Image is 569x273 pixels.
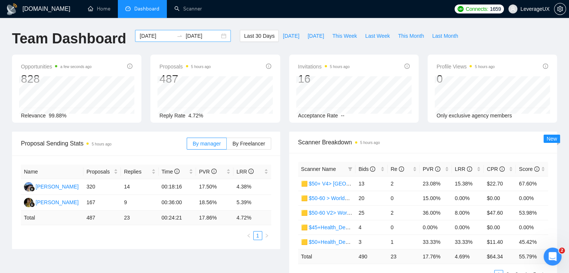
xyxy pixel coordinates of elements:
[262,231,271,240] li: Next Page
[365,32,390,40] span: Last Week
[174,169,180,174] span: info-circle
[121,165,158,179] th: Replies
[432,32,458,40] span: Last Month
[253,231,262,240] li: 1
[298,249,356,264] td: Total
[452,234,484,249] td: 33.33%
[516,205,548,220] td: 53.98%
[437,113,512,119] span: Only exclusive agency members
[301,210,454,216] a: 🟨 $50-60 V2> World_Design Only_Roman-Web Design_General
[196,195,233,211] td: 18.56%
[60,65,91,69] time: a few seconds ago
[24,182,33,191] img: AA
[455,166,472,172] span: LRR
[162,169,180,175] span: Time
[247,233,251,238] span: left
[355,205,388,220] td: 25
[370,166,375,172] span: info-circle
[236,169,254,175] span: LRR
[484,191,516,205] td: $0.00
[298,62,350,71] span: Invitations
[211,169,217,174] span: info-circle
[399,166,404,172] span: info-circle
[83,211,121,225] td: 487
[21,211,83,225] td: Total
[423,166,440,172] span: PVR
[233,195,271,211] td: 5.39%
[484,176,516,191] td: $22.70
[452,191,484,205] td: 0.00%
[388,205,420,220] td: 2
[308,32,324,40] span: [DATE]
[36,182,79,191] div: [PERSON_NAME]
[510,6,516,12] span: user
[437,72,495,86] div: 0
[174,6,202,12] a: searchScanner
[516,191,548,205] td: 0.00%
[341,113,344,119] span: --
[262,231,271,240] button: right
[388,191,420,205] td: 0
[420,220,452,234] td: 0.00%
[83,179,121,195] td: 320
[301,195,448,201] a: 🟨 $50-60 > World_Design Only_Roman-Web Design_General
[388,249,420,264] td: 23
[36,198,79,206] div: [PERSON_NAME]
[232,141,265,147] span: By Freelancer
[298,138,548,147] span: Scanner Breakdown
[159,179,196,195] td: 00:18:16
[279,30,303,42] button: [DATE]
[186,32,220,40] input: End date
[24,199,79,205] a: NK[PERSON_NAME]
[499,166,505,172] span: info-circle
[21,62,92,71] span: Opportunities
[88,6,110,12] a: homeHome
[391,166,404,172] span: Re
[428,30,462,42] button: Last Month
[475,65,495,69] time: 5 hours ago
[121,195,158,211] td: 9
[159,195,196,211] td: 00:36:00
[24,183,79,189] a: AA[PERSON_NAME]
[484,234,516,249] td: $11.40
[240,30,279,42] button: Last 30 Days
[283,32,299,40] span: [DATE]
[233,179,271,195] td: 4.38%
[484,220,516,234] td: $0.00
[189,113,204,119] span: 4.72%
[467,166,472,172] span: info-circle
[516,220,548,234] td: 0.00%
[490,5,501,13] span: 1659
[544,248,562,266] iframe: Intercom live chat
[452,249,484,264] td: 4.69 %
[547,136,557,142] span: New
[355,249,388,264] td: 490
[559,248,565,254] span: 2
[516,234,548,249] td: 45.42%
[12,30,126,47] h1: Team Dashboard
[298,113,338,119] span: Acceptance Rate
[92,142,111,146] time: 5 hours ago
[134,6,159,12] span: Dashboard
[420,205,452,220] td: 36.00%
[360,141,380,145] time: 5 hours ago
[388,234,420,249] td: 1
[159,211,196,225] td: 00:24:21
[193,141,221,147] span: By manager
[355,234,388,249] td: 3
[346,163,354,175] span: filter
[484,249,516,264] td: $ 64.34
[437,62,495,71] span: Profile Views
[355,191,388,205] td: 20
[199,169,217,175] span: PVR
[21,72,92,86] div: 828
[519,166,539,172] span: Score
[355,220,388,234] td: 4
[452,176,484,191] td: 15.38%
[388,220,420,234] td: 0
[21,113,46,119] span: Relevance
[303,30,328,42] button: [DATE]
[140,32,174,40] input: Start date
[420,176,452,191] td: 23.08%
[358,166,375,172] span: Bids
